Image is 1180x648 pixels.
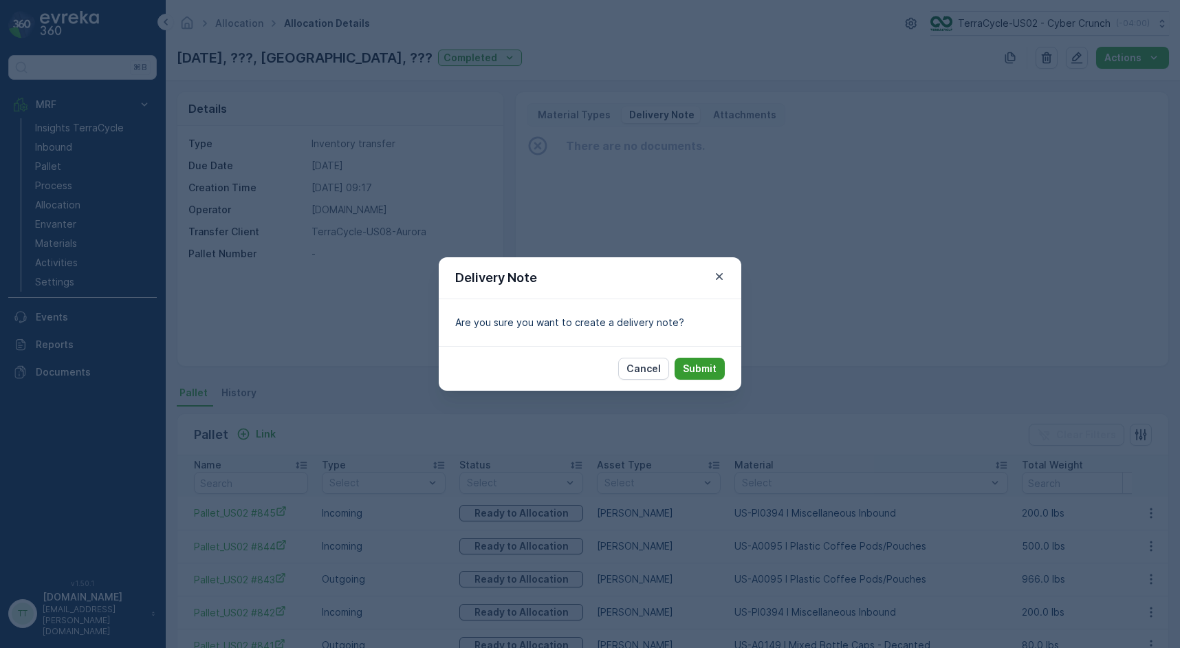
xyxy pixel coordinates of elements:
[455,316,725,330] p: Are you sure you want to create a delivery note?
[626,362,661,376] p: Cancel
[618,358,669,380] button: Cancel
[683,362,717,376] p: Submit
[455,268,537,288] p: Delivery Note
[675,358,725,380] button: Submit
